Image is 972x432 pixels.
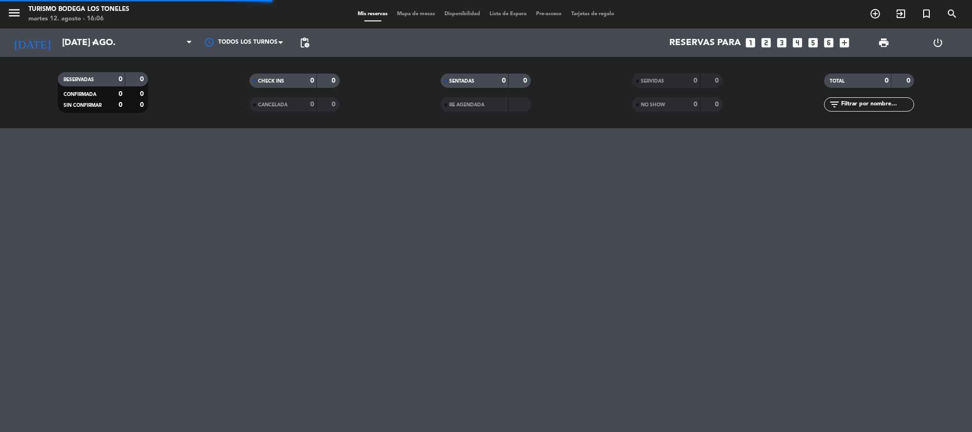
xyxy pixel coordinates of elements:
[64,103,102,108] span: SIN CONFIRMAR
[502,77,506,84] strong: 0
[641,79,664,84] span: SERVIDAS
[7,6,21,23] button: menu
[566,11,619,17] span: Tarjetas de regalo
[440,11,485,17] span: Disponibilidad
[840,99,914,110] input: Filtrar por nombre...
[523,77,529,84] strong: 0
[140,91,146,97] strong: 0
[744,37,757,49] i: looks_one
[310,101,314,108] strong: 0
[829,99,840,110] i: filter_list
[353,11,392,17] span: Mis reservas
[830,79,844,84] span: TOTAL
[946,8,958,19] i: search
[715,77,721,84] strong: 0
[932,37,944,48] i: power_settings_new
[838,37,851,49] i: add_box
[310,77,314,84] strong: 0
[776,37,788,49] i: looks_3
[921,8,932,19] i: turned_in_not
[119,102,122,108] strong: 0
[258,79,284,84] span: CHECK INS
[28,14,129,24] div: martes 12. agosto - 16:06
[878,37,889,48] span: print
[807,37,819,49] i: looks_5
[449,103,484,107] span: RE AGENDADA
[885,77,889,84] strong: 0
[760,37,772,49] i: looks_two
[392,11,440,17] span: Mapa de mesas
[28,5,129,14] div: Turismo Bodega Los Toneles
[823,37,835,49] i: looks_6
[694,101,697,108] strong: 0
[140,102,146,108] strong: 0
[64,77,94,82] span: RESERVADAS
[88,37,100,48] i: arrow_drop_down
[485,11,531,17] span: Lista de Espera
[299,37,310,48] span: pending_actions
[7,32,57,53] i: [DATE]
[531,11,566,17] span: Pre-acceso
[258,103,287,107] span: CANCELADA
[870,8,881,19] i: add_circle_outline
[64,92,96,97] span: CONFIRMADA
[119,91,122,97] strong: 0
[140,76,146,83] strong: 0
[119,76,122,83] strong: 0
[449,79,474,84] span: SENTADAS
[332,101,337,108] strong: 0
[791,37,804,49] i: looks_4
[669,38,741,48] span: Reservas para
[715,101,721,108] strong: 0
[7,6,21,20] i: menu
[332,77,337,84] strong: 0
[911,28,965,57] div: LOG OUT
[895,8,907,19] i: exit_to_app
[641,103,665,107] span: NO SHOW
[907,77,912,84] strong: 0
[694,77,697,84] strong: 0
